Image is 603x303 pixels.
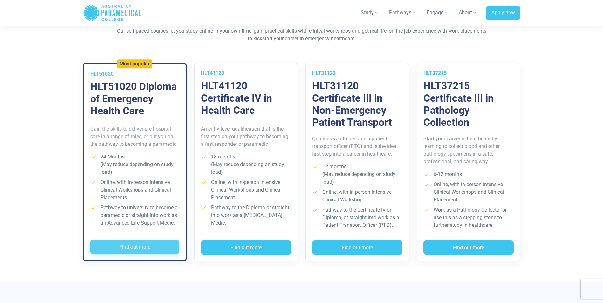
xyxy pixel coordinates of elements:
h3: HLT41120 Certificate IV in Health Care [201,80,291,116]
a: Apply now [486,6,520,20]
h3: HLT51020 Diploma of Emergency Health Care [90,80,179,117]
h3: HLT37215 Certificate III in Pathology Collection [423,80,514,129]
p: Qualifies you to become a patient transport officer (PTO) and is the ideal first step into a care... [312,135,402,158]
h3: HLT31120 Certificate III in Non-Emergency Patient Transport [312,80,402,129]
p: Our self-paced courses let you study online in your own time, gain practical skills with clinical... [116,27,488,43]
a: Pathways [385,4,420,22]
p: An entry-level qualification that is the first step on your pathway to becoming a first responder... [201,125,291,148]
li: 12 months (May reduce depending on study load) [312,163,402,186]
li: Pathway to the Diploma or straight into work as a [MEDICAL_DATA] Medic. [201,204,291,227]
button: Find out more [312,240,402,255]
a: Most popular HLT51020 HLT51020 Diploma of Emergency Health Care Gain the skills to deliver pre-ho... [83,63,187,261]
button: Find out more [90,240,179,254]
li: Work as a Pathology Collector or use this as a stepping stone to further study in healthcare [423,206,514,229]
p: Gain the skills to deliver pre-hospital care in a range of roles, or put you on the pathway to be... [90,125,179,148]
a: HLT31120 HLT31120 Certificate III in Non-Emergency Patient Transport Qualifies you to become a pa... [305,63,409,261]
a: Australian Paramedical College [83,3,142,23]
li: Online, with in-person intensive Clinical Workshops and Clinical Placement. [201,178,291,201]
span: HLT31120 [312,70,335,76]
a: HLT37215 HLT37215 Certificate III in Pathology Collection Start your career in healthcare by lear... [417,63,520,261]
p: Start your career in healthcare by learning to collect blood and other pathology specimens in a s... [423,135,514,165]
li: Online, with in-person intensive Clinical Workshop. [312,188,402,204]
li: 6-12 months [423,171,514,178]
li: Pathway to the Certificate IV or Diploma, or straight into work as a Patient Transport Officer (P... [312,206,402,229]
button: Find out more [201,240,291,255]
a: Engage [423,4,452,22]
li: 24 Months (May reduce depending on study load) [90,153,179,176]
li: Online, with in-person intensive Clinical Workshops and Clinical Placements. [90,178,179,201]
a: About [455,4,481,22]
a: HLT41120 HLT41120 Certificate IV in Health Care An entry-level qualification that is the first st... [194,63,298,261]
li: Pathway to university to become a paramedic or straight into work as an Advanced Life Support Medic. [90,204,179,227]
span: HLT51020 [90,71,113,77]
li: Online, with in-person intensive Clinical Workshops and Clinical Placement. [423,181,514,204]
a: Study [357,4,383,22]
h5: Most popular [120,61,150,67]
button: Find out more [423,240,514,255]
span: HLT37215 [423,70,447,76]
span: HLT41120 [201,70,224,76]
li: 18 months (May reduce depending on study load) [201,153,291,176]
